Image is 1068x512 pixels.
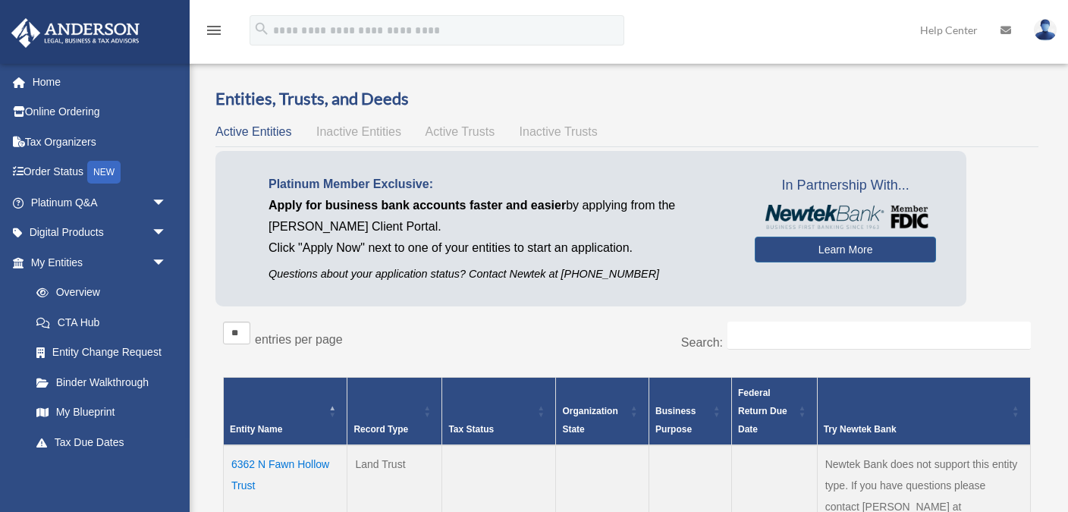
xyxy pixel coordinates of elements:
span: arrow_drop_down [152,247,182,278]
img: NewtekBankLogoSM.png [762,205,928,229]
a: CTA Hub [21,307,182,338]
div: Try Newtek Bank [824,420,1007,438]
th: Organization State: Activate to sort [556,378,649,446]
p: Click "Apply Now" next to one of your entities to start an application. [269,237,732,259]
span: Organization State [562,406,617,435]
a: Online Ordering [11,97,190,127]
a: Overview [21,278,174,308]
span: Inactive Trusts [520,125,598,138]
span: Apply for business bank accounts faster and easier [269,199,566,212]
a: menu [205,27,223,39]
span: arrow_drop_down [152,218,182,249]
th: Business Purpose: Activate to sort [649,378,732,446]
p: Questions about your application status? Contact Newtek at [PHONE_NUMBER] [269,265,732,284]
label: entries per page [255,333,343,346]
p: by applying from the [PERSON_NAME] Client Portal. [269,195,732,237]
th: Tax Status: Activate to sort [442,378,556,446]
span: Business Purpose [655,406,696,435]
th: Federal Return Due Date: Activate to sort [732,378,818,446]
a: My Entitiesarrow_drop_down [11,247,182,278]
label: Search: [681,336,723,349]
h3: Entities, Trusts, and Deeds [215,87,1038,111]
th: Record Type: Activate to sort [347,378,442,446]
span: Tax Status [448,424,494,435]
th: Entity Name: Activate to invert sorting [224,378,347,446]
span: Entity Name [230,424,282,435]
span: Federal Return Due Date [738,388,787,435]
a: Platinum Q&Aarrow_drop_down [11,187,190,218]
span: Active Entities [215,125,291,138]
div: NEW [87,161,121,184]
img: Anderson Advisors Platinum Portal [7,18,144,48]
a: Home [11,67,190,97]
a: Binder Walkthrough [21,367,182,397]
a: Tax Organizers [11,127,190,157]
span: arrow_drop_down [152,187,182,218]
a: My Anderson Teamarrow_drop_down [11,457,190,488]
span: arrow_drop_down [152,457,182,488]
i: menu [205,21,223,39]
a: Tax Due Dates [21,427,182,457]
a: Digital Productsarrow_drop_down [11,218,190,248]
span: Record Type [353,424,408,435]
i: search [253,20,270,37]
span: In Partnership With... [755,174,936,198]
th: Try Newtek Bank : Activate to sort [817,378,1030,446]
a: My Blueprint [21,397,182,428]
a: Learn More [755,237,936,262]
a: Entity Change Request [21,338,182,368]
img: User Pic [1034,19,1057,41]
a: Order StatusNEW [11,157,190,188]
span: Active Trusts [426,125,495,138]
span: Inactive Entities [316,125,401,138]
p: Platinum Member Exclusive: [269,174,732,195]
